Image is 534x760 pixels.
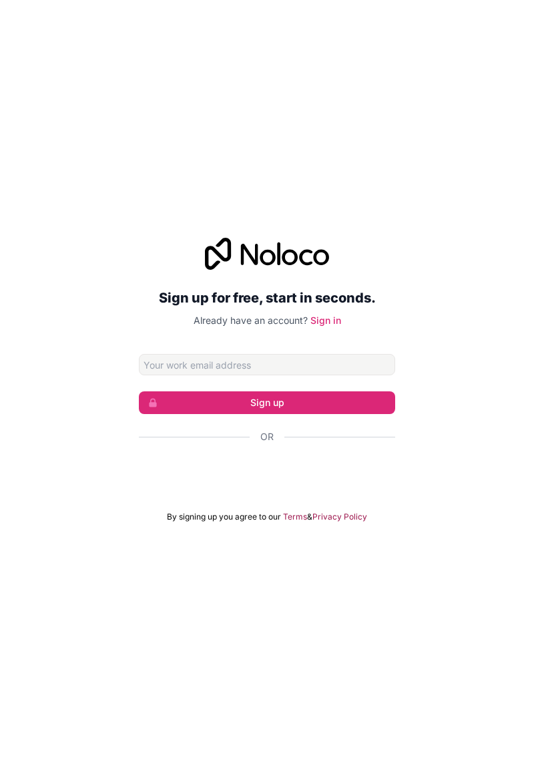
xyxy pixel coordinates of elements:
[283,512,307,522] a: Terms
[167,512,281,522] span: By signing up you agree to our
[260,430,274,443] span: Or
[310,315,341,326] a: Sign in
[194,315,308,326] span: Already have an account?
[139,354,395,375] input: Email address
[132,458,402,488] iframe: Sign in with Google Button
[307,512,312,522] span: &
[139,391,395,414] button: Sign up
[139,286,395,310] h2: Sign up for free, start in seconds.
[312,512,367,522] a: Privacy Policy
